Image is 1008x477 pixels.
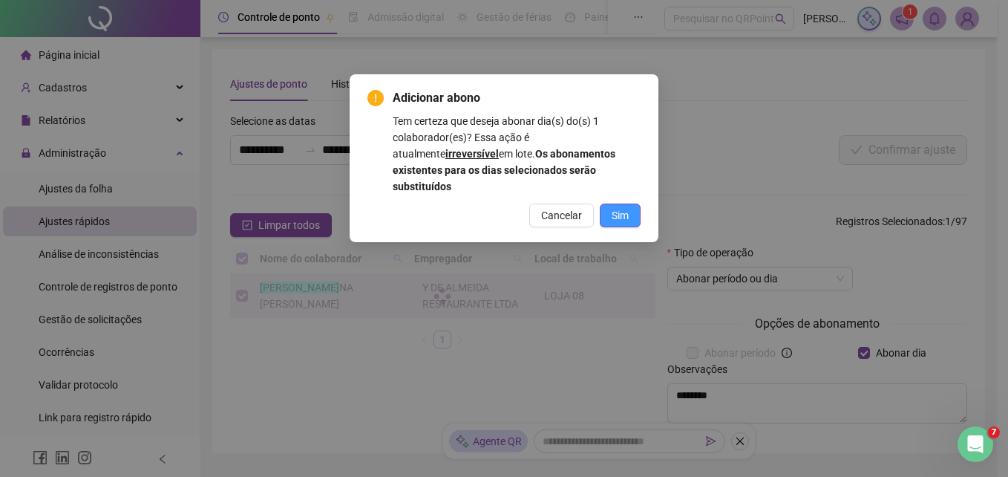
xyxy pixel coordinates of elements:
span: Adicionar abono [393,89,641,107]
b: Os abonamentos existentes para os dias selecionados serão substituídos [393,148,615,192]
span: exclamation-circle [367,90,384,106]
b: irreversível [445,148,499,160]
span: Sim [612,207,629,224]
iframe: Intercom live chat [958,426,993,462]
button: Cancelar [529,204,594,227]
span: 7 [988,426,1000,438]
span: Cancelar [541,207,582,224]
div: Tem certeza que deseja abonar dia(s) do(s) 1 colaborador(es)? Essa ação é atualmente em lote. [393,113,641,195]
button: Sim [600,204,641,227]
